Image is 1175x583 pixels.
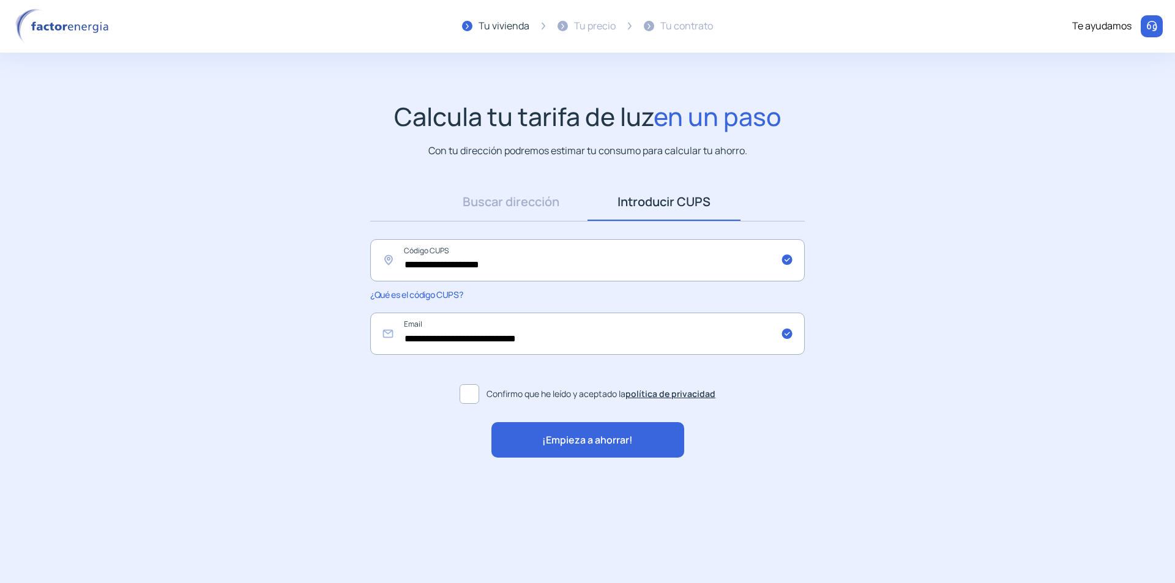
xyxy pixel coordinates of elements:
[574,18,616,34] div: Tu precio
[370,289,463,300] span: ¿Qué es el código CUPS?
[587,183,740,221] a: Introducir CUPS
[487,387,715,401] span: Confirmo que he leído y aceptado la
[428,143,747,158] p: Con tu dirección podremos estimar tu consumo para calcular tu ahorro.
[1146,20,1158,32] img: llamar
[435,183,587,221] a: Buscar dirección
[660,18,713,34] div: Tu contrato
[479,18,529,34] div: Tu vivienda
[1072,18,1132,34] div: Te ayudamos
[625,388,715,399] a: política de privacidad
[394,102,781,132] h1: Calcula tu tarifa de luz
[542,433,633,448] span: ¡Empieza a ahorrar!
[12,9,116,44] img: logo factor
[654,99,781,133] span: en un paso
